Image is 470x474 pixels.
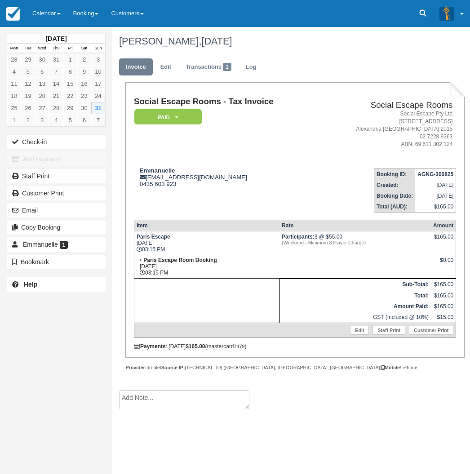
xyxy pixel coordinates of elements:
span: 1 [223,63,231,71]
a: 4 [49,114,63,126]
h1: [PERSON_NAME], [119,36,458,47]
th: Sun [91,44,105,53]
th: Booking ID: [374,168,415,180]
td: [DATE] [415,180,456,190]
address: Social Escape Pty Ltd [STREET_ADDRESS] Alexandria [GEOGRAPHIC_DATA] 2015 02 7228 9363 ABN: 69 611... [322,110,452,149]
a: Staff Print [372,326,405,335]
a: 25 [7,102,21,114]
a: 23 [77,90,91,102]
button: Bookmark [7,255,106,269]
a: 29 [63,102,77,114]
a: 9 [77,66,91,78]
a: 17 [91,78,105,90]
th: Fri [63,44,77,53]
strong: Participants [282,234,315,240]
a: 26 [21,102,35,114]
h2: Social Escape Rooms [322,101,452,110]
a: 27 [35,102,49,114]
a: 18 [7,90,21,102]
a: 1 [7,114,21,126]
em: (Weekend - Minimum 3 Player Charge) [282,240,429,245]
td: $165.00 [431,301,456,312]
td: $165.00 [415,201,456,213]
th: Wed [35,44,49,53]
h1: Social Escape Rooms - Tax Invoice [134,97,319,106]
strong: [DATE] [45,35,67,42]
span: Emmanuelle [23,241,58,248]
strong: Mobile [381,365,400,370]
th: Thu [49,44,63,53]
b: Help [24,281,37,288]
em: Paid [134,109,202,125]
a: 13 [35,78,49,90]
a: 19 [21,90,35,102]
th: Booking Date: [374,190,415,201]
div: $165.00 [433,234,453,247]
a: 21 [49,90,63,102]
a: 5 [21,66,35,78]
button: Copy Booking [7,220,106,235]
th: Amount Paid: [279,301,431,312]
a: Transactions1 [179,58,238,76]
a: 6 [35,66,49,78]
a: Emmanuelle 1 [7,237,106,252]
td: GST (Included @ 10%) [279,312,431,323]
a: Paid [134,109,199,125]
th: Rate [279,220,431,231]
a: Customer Print [7,186,106,200]
th: Created: [374,180,415,190]
th: Total: [279,290,431,301]
td: [DATE] [415,190,456,201]
strong: Payments [134,343,166,350]
th: Sat [77,44,91,53]
a: 2 [77,53,91,66]
a: 10 [91,66,105,78]
span: 1 [60,241,68,249]
a: Edit [154,58,178,76]
a: 4 [7,66,21,78]
th: Tue [21,44,35,53]
button: Add Payment [7,152,106,166]
button: Check-in [7,135,106,149]
span: [DATE] [201,35,232,47]
strong: Source IP: [161,365,185,370]
a: 16 [77,78,91,90]
a: 5 [63,114,77,126]
th: Amount [431,220,456,231]
a: 24 [91,90,105,102]
strong: Provider: [125,365,146,370]
th: Total (AUD): [374,201,415,213]
small: 7479 [234,344,245,349]
a: 7 [91,114,105,126]
a: 8 [63,66,77,78]
th: Sub-Total: [279,279,431,290]
strong: AGNG-300825 [417,171,453,177]
a: 30 [77,102,91,114]
img: A3 [439,6,454,21]
td: $15.00 [431,312,456,323]
a: 6 [77,114,91,126]
a: 3 [91,53,105,66]
a: 15 [63,78,77,90]
a: 28 [7,53,21,66]
td: [DATE] 03:15 PM [134,231,279,255]
a: Edit [350,326,369,335]
strong: Paris Escape [137,234,170,240]
td: $165.00 [431,290,456,301]
a: 1 [63,53,77,66]
td: [DATE] 03:15 PM [134,255,279,279]
a: Help [7,277,106,292]
div: $0.00 [433,257,453,270]
div: : [DATE] (mastercard ) [134,343,456,350]
th: Item [134,220,279,231]
a: 2 [21,114,35,126]
a: 12 [21,78,35,90]
a: Customer Print [409,326,453,335]
button: Email [7,203,106,217]
a: 20 [35,90,49,102]
td: 3 @ $55.00 [279,231,431,255]
strong: Paris Escape Room Booking [143,257,217,263]
a: 30 [35,53,49,66]
a: Invoice [119,58,153,76]
a: 31 [49,53,63,66]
